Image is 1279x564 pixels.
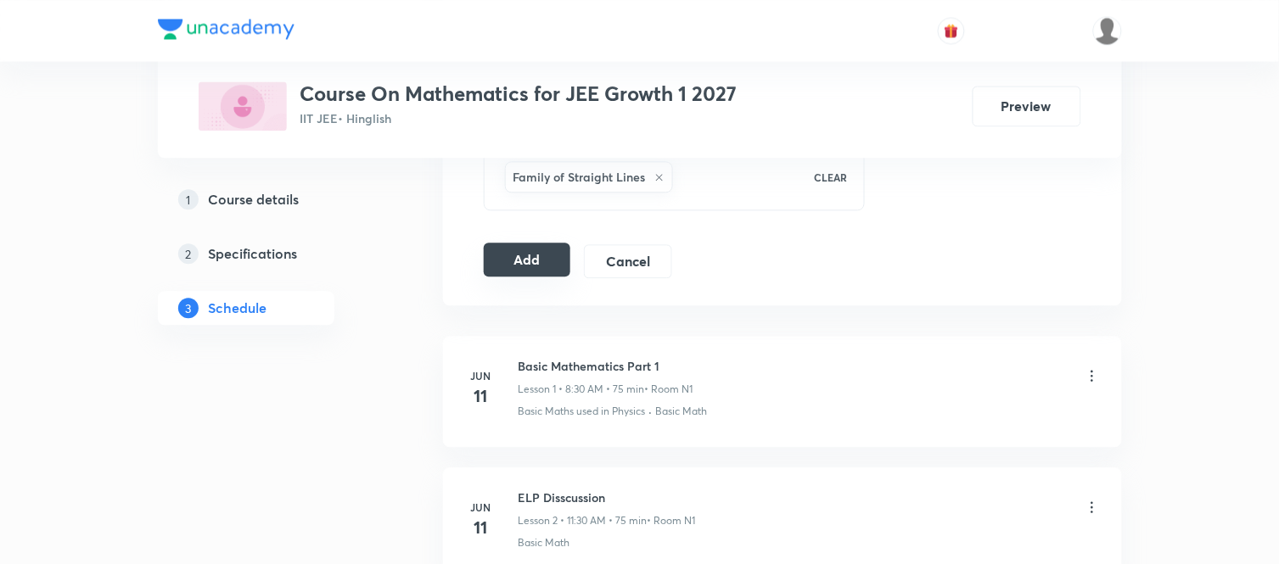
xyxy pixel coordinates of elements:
h6: Jun [464,500,498,515]
p: Lesson 1 • 8:30 AM • 75 min [519,382,645,397]
a: Company Logo [158,19,295,43]
h6: Basic Mathematics Part 1 [519,357,693,375]
p: Lesson 2 • 11:30 AM • 75 min [519,513,648,528]
p: Basic Math [519,535,570,550]
h4: 11 [464,383,498,409]
p: Basic Maths used in Physics [519,404,646,419]
img: Company Logo [158,19,295,39]
a: 1Course details [158,182,389,216]
p: 2 [178,243,199,264]
div: · [649,404,653,419]
button: Preview [973,86,1081,126]
button: avatar [938,17,965,44]
h4: 11 [464,515,498,540]
h5: Schedule [209,298,267,318]
button: Add [484,243,571,276]
p: • Room N1 [648,513,696,528]
h6: Jun [464,368,498,383]
p: IIT JEE • Hinglish [300,109,738,127]
h3: Course On Mathematics for JEE Growth 1 2027 [300,81,738,106]
p: Basic Math [656,404,708,419]
h5: Course details [209,189,300,209]
img: avatar [944,23,959,38]
h5: Specifications [209,243,298,264]
h6: Family of Straight Lines [513,168,646,186]
p: CLEAR [814,170,847,185]
img: Vivek Patil [1093,16,1122,45]
img: D71FBB46-8D73-479E-8B8E-DCFC90832552_plus.png [199,81,287,131]
h6: ELP Disscussion [519,489,696,506]
p: 1 [178,189,199,209]
p: 3 [178,298,199,318]
a: 2Specifications [158,237,389,271]
button: Cancel [584,244,671,278]
p: • Room N1 [645,382,693,397]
